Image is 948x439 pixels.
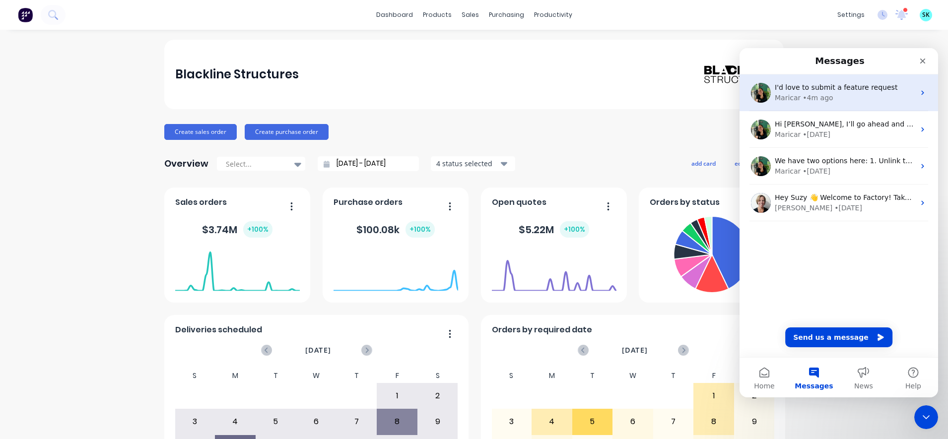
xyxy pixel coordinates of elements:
div: 5 [573,409,612,434]
div: 2 [735,383,774,408]
div: $ 3.74M [202,221,272,238]
iframe: Intercom live chat [914,405,938,429]
span: Hi [PERSON_NAME], I’ll go ahead and close this thread so we can continue resolving the issue in t... [35,72,469,80]
div: $ 5.22M [519,221,589,238]
div: S [491,369,532,383]
div: 1 [694,383,734,408]
div: Overview [164,154,208,174]
div: settings [832,7,870,22]
button: Create sales order [164,124,237,140]
span: Open quotes [492,196,546,208]
span: SK [922,10,930,19]
div: W [296,369,337,383]
div: • [DATE] [63,118,91,128]
span: News [115,334,134,341]
span: Help [166,334,182,341]
div: 7 [337,409,377,434]
div: 3 [175,409,215,434]
span: Messages [55,334,93,341]
span: [DATE] [305,345,331,356]
div: S [175,369,215,383]
span: Orders by status [650,196,720,208]
img: Profile image for Cathy [11,145,31,165]
div: 9 [735,409,774,434]
button: edit dashboard [728,157,784,170]
span: Sales orders [175,196,227,208]
button: News [99,310,149,349]
div: T [572,369,613,383]
div: • [DATE] [63,81,91,92]
button: Create purchase order [245,124,329,140]
div: T [653,369,694,383]
div: Maricar [35,81,61,92]
div: sales [457,7,484,22]
div: T [337,369,377,383]
div: productivity [529,7,577,22]
button: Send us a message [46,279,153,299]
div: Maricar [35,118,61,128]
div: + 100 % [406,221,435,238]
div: 8 [377,409,417,434]
img: Factory [18,7,33,22]
img: Blackline Structures [703,64,773,84]
div: M [532,369,572,383]
iframe: Intercom live chat [740,48,938,397]
button: add card [685,157,722,170]
button: Messages [50,310,99,349]
div: 6 [296,409,336,434]
a: dashboard [371,7,418,22]
div: 8 [694,409,734,434]
button: 4 status selected [431,156,515,171]
div: + 100 % [560,221,589,238]
div: 4 [215,409,255,434]
div: S [734,369,775,383]
span: Hey Suzy 👋 Welcome to Factory! Take a look around, and if you have any questions just let us know... [35,145,447,153]
button: Help [149,310,199,349]
div: 3 [492,409,532,434]
div: 6 [613,409,653,434]
div: 5 [256,409,296,434]
div: [PERSON_NAME] [35,155,93,165]
div: 4 status selected [436,158,499,169]
div: $ 100.08k [356,221,435,238]
div: F [377,369,417,383]
span: Purchase orders [334,196,403,208]
div: • [DATE] [95,155,123,165]
div: S [417,369,458,383]
span: Home [14,334,35,341]
div: M [215,369,256,383]
div: purchasing [484,7,529,22]
div: 1 [377,383,417,408]
div: products [418,7,457,22]
div: Blackline Structures [175,64,299,84]
div: 4 [532,409,572,434]
div: + 100 % [243,221,272,238]
img: Profile image for Maricar [11,108,31,128]
div: 7 [654,409,693,434]
div: F [693,369,734,383]
div: 2 [418,383,458,408]
div: W [612,369,653,383]
div: T [256,369,296,383]
div: 9 [418,409,458,434]
span: [DATE] [622,345,648,356]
